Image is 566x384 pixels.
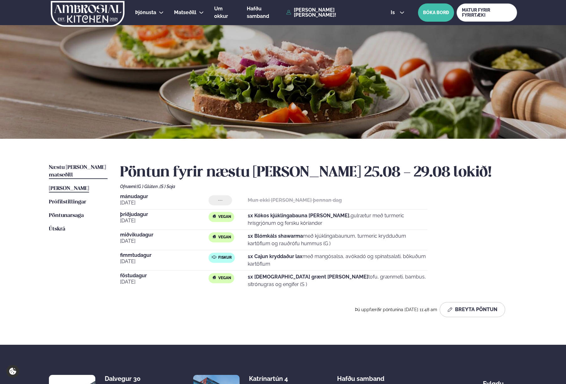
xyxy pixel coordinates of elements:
[248,233,303,239] strong: 1x Blómkáls shawarma
[49,165,106,178] span: Næstu [PERSON_NAME] matseðill
[247,5,283,20] a: Hafðu samband
[135,9,156,16] a: Þjónusta
[120,184,517,189] div: Ofnæmi:
[49,212,84,219] a: Pöntunarsaga
[120,194,209,199] span: mánudagur
[174,9,196,15] span: Matseðill
[120,278,209,286] span: [DATE]
[214,6,228,19] span: Um okkur
[160,184,175,189] span: (S ) Soja
[248,253,427,268] p: með mangósalsa, avókadó og spínatsalati, bökuðum kartöflum
[49,226,65,232] span: Útskrá
[218,198,223,203] span: ---
[286,8,376,18] a: [PERSON_NAME] [PERSON_NAME]!
[212,255,217,260] img: fish.svg
[248,213,351,219] strong: 1x Kókos kjúklingabauna [PERSON_NAME].
[120,164,517,181] h2: Pöntun fyrir næstu [PERSON_NAME] 25.08 - 29.08 lokið!
[218,255,232,260] span: Fiskur
[212,275,217,280] img: Vegan.svg
[355,307,437,312] span: Þú uppfærðir pöntunina [DATE] 11:48 am
[248,197,342,203] strong: Mun ekki [PERSON_NAME] þennan dag
[120,212,209,217] span: þriðjudagur
[218,214,231,219] span: Vegan
[248,274,368,280] strong: 1x [DEMOGRAPHIC_DATA] grænt [PERSON_NAME]
[120,253,209,258] span: fimmtudagur
[440,302,505,317] button: Breyta Pöntun
[49,225,65,233] a: Útskrá
[49,186,89,191] span: [PERSON_NAME]
[120,258,209,265] span: [DATE]
[120,199,209,207] span: [DATE]
[248,253,303,259] strong: 1x Cajun kryddaður lax
[248,212,427,227] p: gulrætur með turmeric hrísgrjónum og fersku kóríander
[214,5,236,20] a: Um okkur
[120,273,209,278] span: föstudagur
[49,198,86,206] a: Prófílstillingar
[212,214,217,219] img: Vegan.svg
[49,164,108,179] a: Næstu [PERSON_NAME] matseðill
[120,232,209,237] span: miðvikudagur
[457,3,517,22] a: MATUR FYRIR FYRIRTÆKI
[391,10,397,15] span: is
[212,234,217,239] img: Vegan.svg
[49,213,84,218] span: Pöntunarsaga
[248,232,427,247] p: með kjúklingabaunum, turmeric krydduðum kartöflum og rauðrófu hummus (G )
[49,199,86,205] span: Prófílstillingar
[418,3,454,22] button: BÓKA BORÐ
[218,235,231,240] span: Vegan
[120,237,209,245] span: [DATE]
[105,375,155,382] div: Dalvegur 30
[249,375,299,382] div: Katrínartún 4
[247,6,269,19] span: Hafðu samband
[337,370,384,382] span: Hafðu samband
[174,9,196,16] a: Matseðill
[248,273,427,288] p: tofu, grænmeti, bambus, sítrónugras og engifer (S )
[120,217,209,224] span: [DATE]
[49,185,89,192] a: [PERSON_NAME]
[218,276,231,281] span: Vegan
[135,9,156,15] span: Þjónusta
[137,184,160,189] span: (G ) Glúten ,
[6,365,19,378] a: Cookie settings
[386,10,409,15] button: is
[50,1,125,27] img: logo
